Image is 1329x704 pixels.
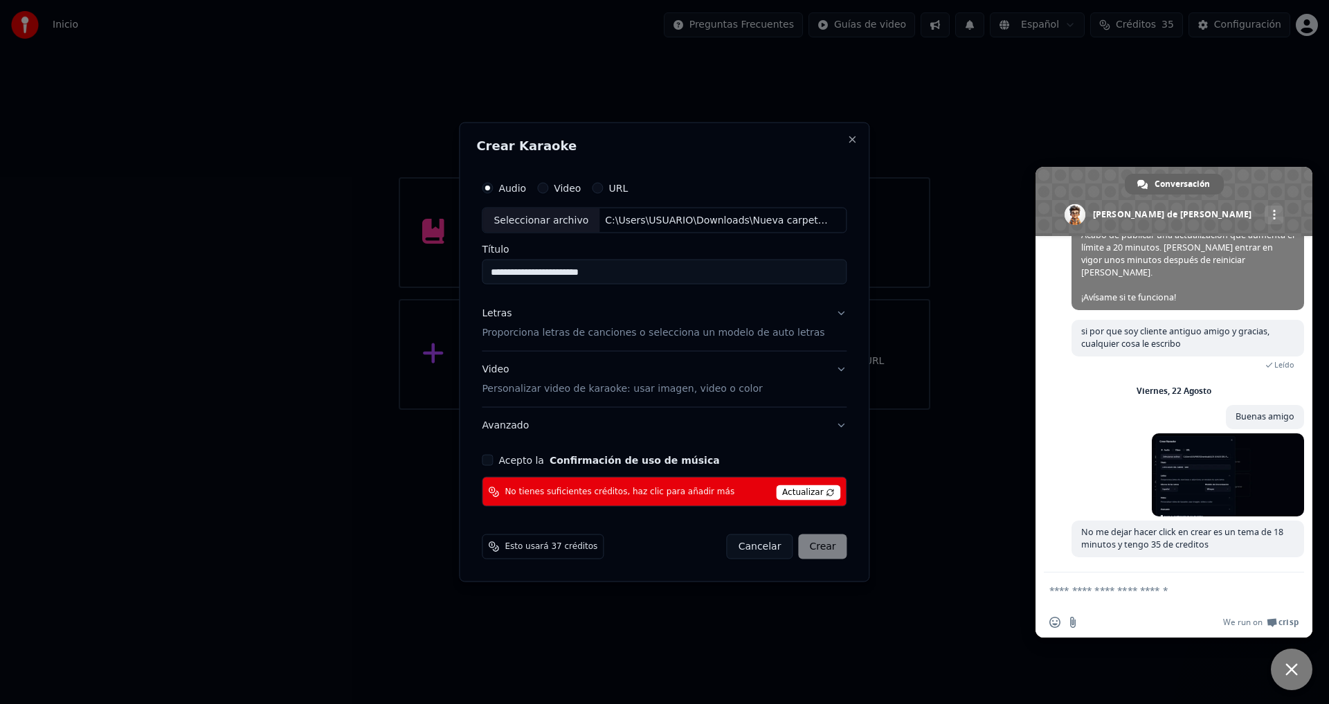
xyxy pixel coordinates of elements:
button: Cancelar [727,534,793,559]
div: C:\Users\USUARIO\Downloads\Nueva carpeta (2)\LOS LEALES DEL AMOR - MIX.mp3 [599,213,835,227]
span: No tienes suficientes créditos, haz clic para añadir más [505,486,734,497]
label: Audio [498,183,526,192]
button: Avanzado [482,408,847,444]
p: Personalizar video de karaoke: usar imagen, video o color [482,382,762,396]
div: Seleccionar archivo [482,208,599,233]
div: Letras [482,307,512,321]
button: Acepto la [550,455,720,465]
span: Conversación [1155,174,1210,195]
span: Actualizar [776,485,841,500]
label: Video [554,183,581,192]
button: LetrasProporciona letras de canciones o selecciona un modelo de auto letras [482,296,847,351]
span: Esto usará 37 créditos [505,541,597,552]
a: Conversación [1125,174,1224,195]
button: VideoPersonalizar video de karaoke: usar imagen, video o color [482,352,847,407]
p: Proporciona letras de canciones o selecciona un modelo de auto letras [482,326,824,340]
h2: Crear Karaoke [476,139,852,152]
label: URL [608,183,628,192]
label: Título [482,244,847,254]
div: Video [482,363,762,396]
label: Acepto la [498,455,719,465]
